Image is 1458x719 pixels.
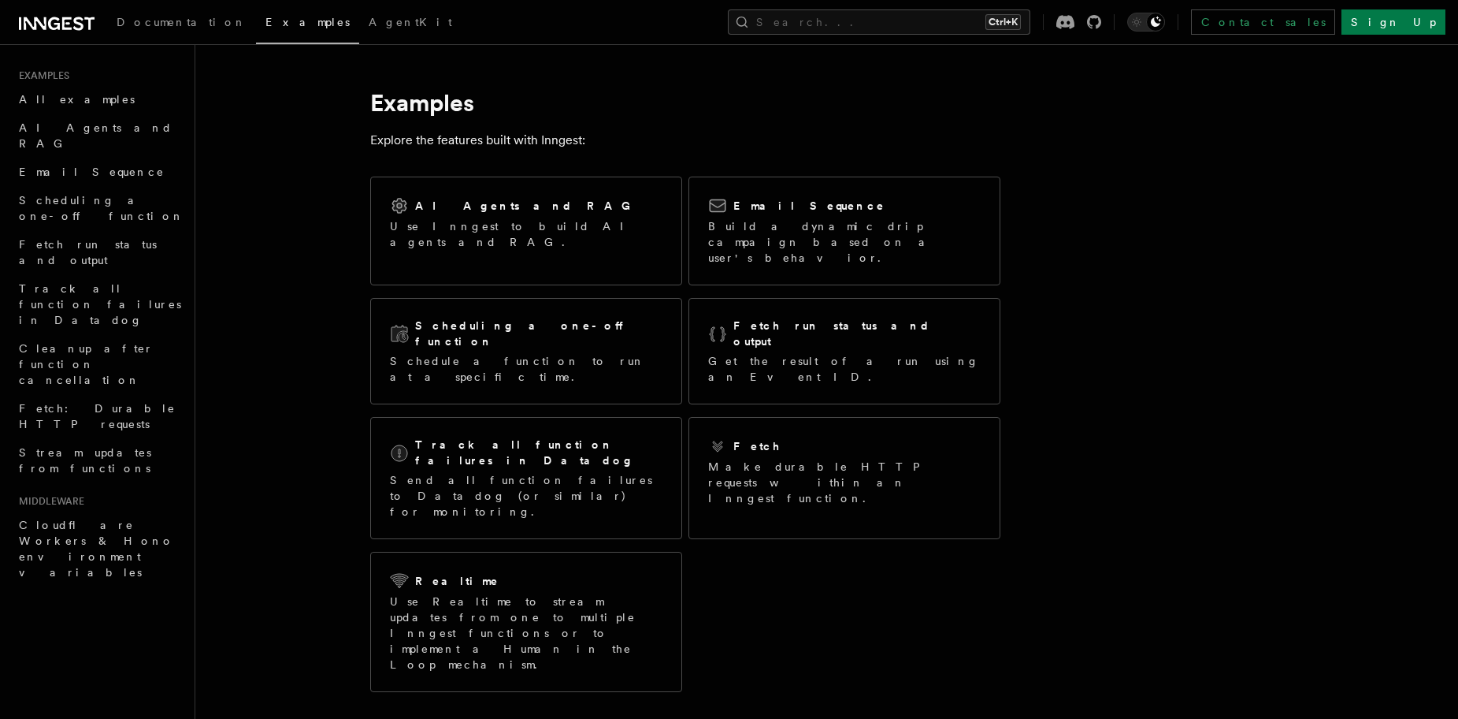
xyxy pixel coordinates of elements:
p: Use Realtime to stream updates from one to multiple Inngest functions or to implement a Human in ... [390,594,662,672]
h2: Fetch [733,438,781,454]
a: Fetch: Durable HTTP requests [13,394,185,438]
h2: Scheduling a one-off function [415,318,662,349]
span: Middleware [13,495,84,508]
a: Cloudflare Workers & Hono environment variables [13,511,185,587]
a: FetchMake durable HTTP requests within an Inngest function. [688,417,1000,539]
span: Documentation [117,16,247,28]
a: Scheduling a one-off function [13,186,185,230]
span: Email Sequence [19,166,165,178]
kbd: Ctrl+K [985,14,1021,30]
h2: Fetch run status and output [733,318,981,349]
h1: Examples [370,88,1000,117]
span: Stream updates from functions [19,446,151,475]
a: Cleanup after function cancellation [13,334,185,394]
span: AgentKit [369,16,452,28]
span: Examples [265,16,350,28]
a: Track all function failures in DatadogSend all function failures to Datadog (or similar) for moni... [370,417,682,539]
span: Cleanup after function cancellation [19,342,154,386]
a: Fetch run status and output [13,230,185,274]
button: Toggle dark mode [1127,13,1165,32]
span: Track all function failures in Datadog [19,282,181,326]
span: Scheduling a one-off function [19,194,184,222]
a: Track all function failures in Datadog [13,274,185,334]
span: Cloudflare Workers & Hono environment variables [19,519,174,579]
button: Search...Ctrl+K [728,9,1030,35]
span: Examples [13,69,69,82]
a: Documentation [107,5,256,43]
a: Contact sales [1191,9,1335,35]
span: Fetch run status and output [19,238,157,266]
h2: AI Agents and RAG [415,198,639,214]
h2: Track all function failures in Datadog [415,437,662,468]
p: Use Inngest to build AI agents and RAG. [390,218,662,250]
a: RealtimeUse Realtime to stream updates from one to multiple Inngest functions or to implement a H... [370,552,682,692]
a: All examples [13,85,185,114]
p: Explore the features built with Inngest: [370,129,1000,151]
p: Schedule a function to run at a specific time. [390,353,662,385]
p: Make durable HTTP requests within an Inngest function. [708,459,981,506]
span: All examples [19,93,135,106]
a: Email SequenceBuild a dynamic drip campaign based on a user's behavior. [688,177,1000,285]
p: Send all function failures to Datadog (or similar) for monitoring. [390,472,662,520]
a: AgentKit [359,5,462,43]
a: AI Agents and RAGUse Inngest to build AI agents and RAG. [370,177,682,285]
p: Get the result of a run using an Event ID. [708,353,981,385]
a: Examples [256,5,359,44]
a: Email Sequence [13,158,185,186]
a: Sign Up [1341,9,1445,35]
h2: Realtime [415,573,499,589]
span: Fetch: Durable HTTP requests [19,402,176,430]
h2: Email Sequence [733,198,885,214]
span: AI Agents and RAG [19,121,173,150]
a: Scheduling a one-off functionSchedule a function to run at a specific time. [370,298,682,404]
a: Fetch run status and outputGet the result of a run using an Event ID. [688,298,1000,404]
a: AI Agents and RAG [13,114,185,158]
p: Build a dynamic drip campaign based on a user's behavior. [708,218,981,266]
a: Stream updates from functions [13,438,185,482]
